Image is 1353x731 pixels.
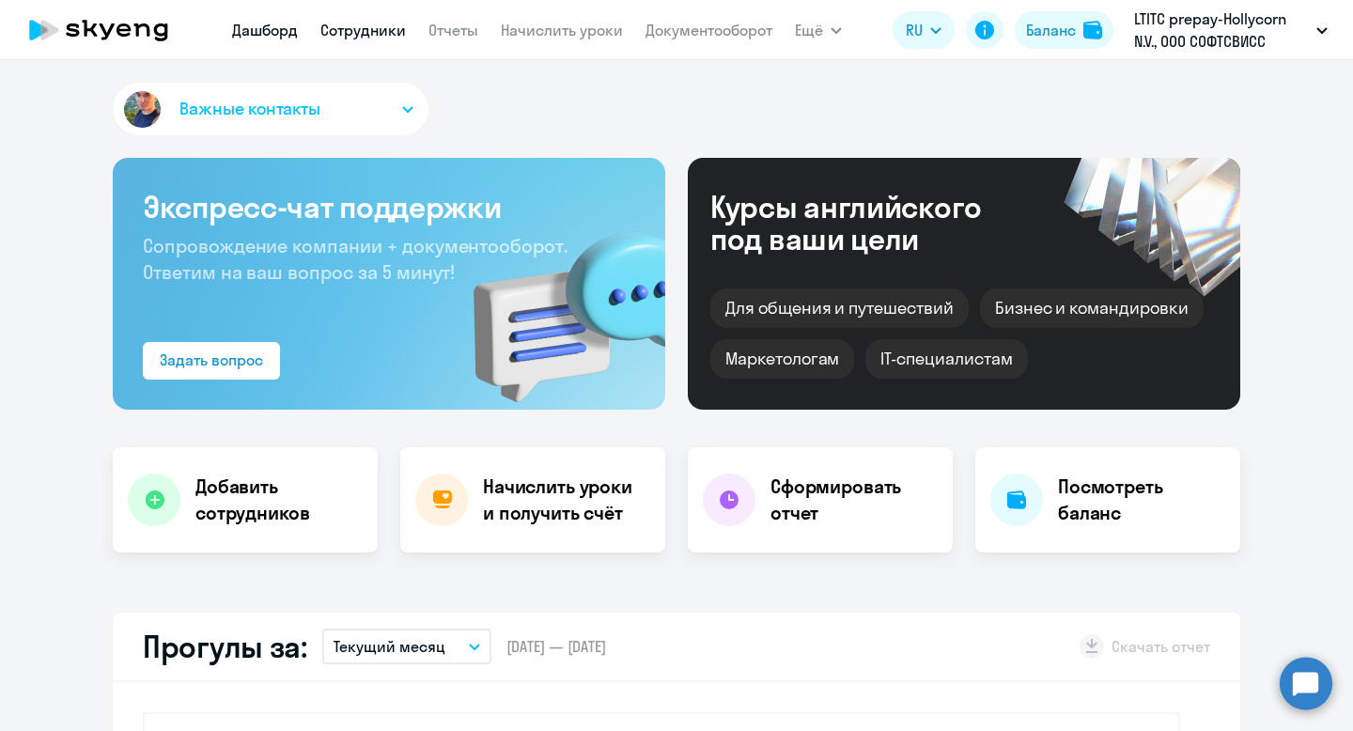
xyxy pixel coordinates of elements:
[143,188,635,226] h3: Экспресс-чат поддержки
[710,339,854,379] div: Маркетологам
[179,97,320,121] span: Важные контакты
[865,339,1027,379] div: IT-специалистам
[795,11,842,49] button: Ещё
[1083,21,1102,39] img: balance
[501,21,623,39] a: Начислить уроки
[1026,19,1076,41] div: Баланс
[143,628,307,665] h2: Прогулы за:
[1125,8,1337,53] button: LTITC prepay-Hollycorn N.V., ООО СОФТСВИСС
[980,288,1204,328] div: Бизнес и командировки
[143,234,568,284] span: Сопровождение компании + документооборот. Ответим на ваш вопрос за 5 минут!
[1058,474,1225,526] h4: Посмотреть баланс
[795,19,823,41] span: Ещё
[160,349,263,371] div: Задать вопрос
[770,474,938,526] h4: Сформировать отчет
[320,21,406,39] a: Сотрудники
[232,21,298,39] a: Дашборд
[506,636,606,657] span: [DATE] — [DATE]
[334,635,445,658] p: Текущий месяц
[1015,11,1113,49] button: Балансbalance
[113,83,428,135] button: Важные контакты
[710,288,969,328] div: Для общения и путешествий
[906,19,923,41] span: RU
[483,474,646,526] h4: Начислить уроки и получить счёт
[893,11,955,49] button: RU
[446,198,665,410] img: bg-img
[143,342,280,380] button: Задать вопрос
[710,191,1032,255] div: Курсы английского под ваши цели
[120,87,164,132] img: avatar
[645,21,772,39] a: Документооборот
[322,629,491,664] button: Текущий месяц
[1134,8,1309,53] p: LTITC prepay-Hollycorn N.V., ООО СОФТСВИСС
[195,474,363,526] h4: Добавить сотрудников
[428,21,478,39] a: Отчеты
